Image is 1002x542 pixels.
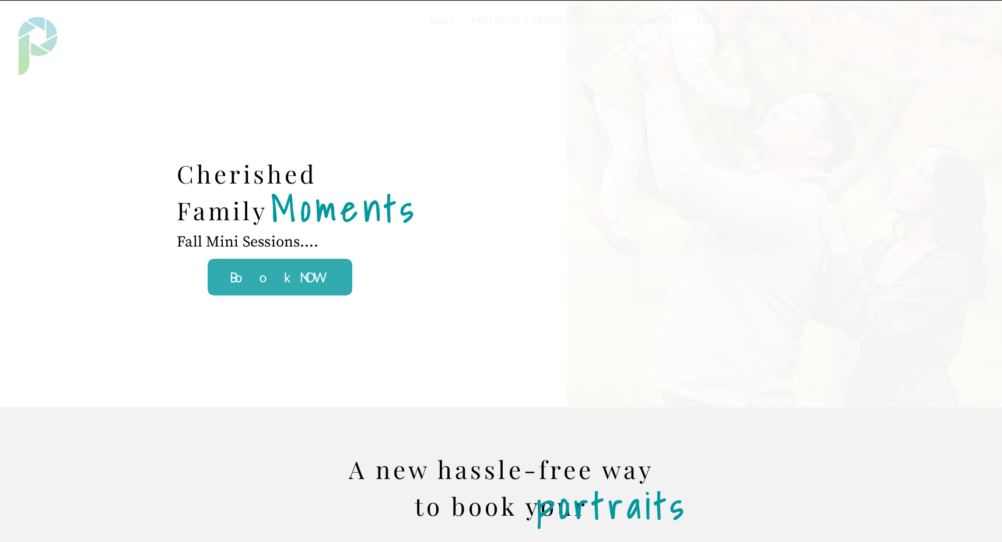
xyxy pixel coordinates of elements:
[177,156,352,228] h2: Cherished Family
[177,233,393,284] p: Fall Mini Sessions....
[338,451,665,529] h2: A new hassle-free way to book your
[159,266,401,288] a: Book NOW
[230,269,330,285] b: Book NOW
[537,477,688,534] b: portraits
[418,16,467,27] a: HOME
[755,16,803,27] a: CONTACT
[467,16,574,27] a: PORTFOLIO & PRICING
[585,16,682,27] a: FALL MINI SESSIONS
[808,16,837,27] a: BLOG
[271,180,418,237] b: Moments
[693,16,742,27] a: ABOUT US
